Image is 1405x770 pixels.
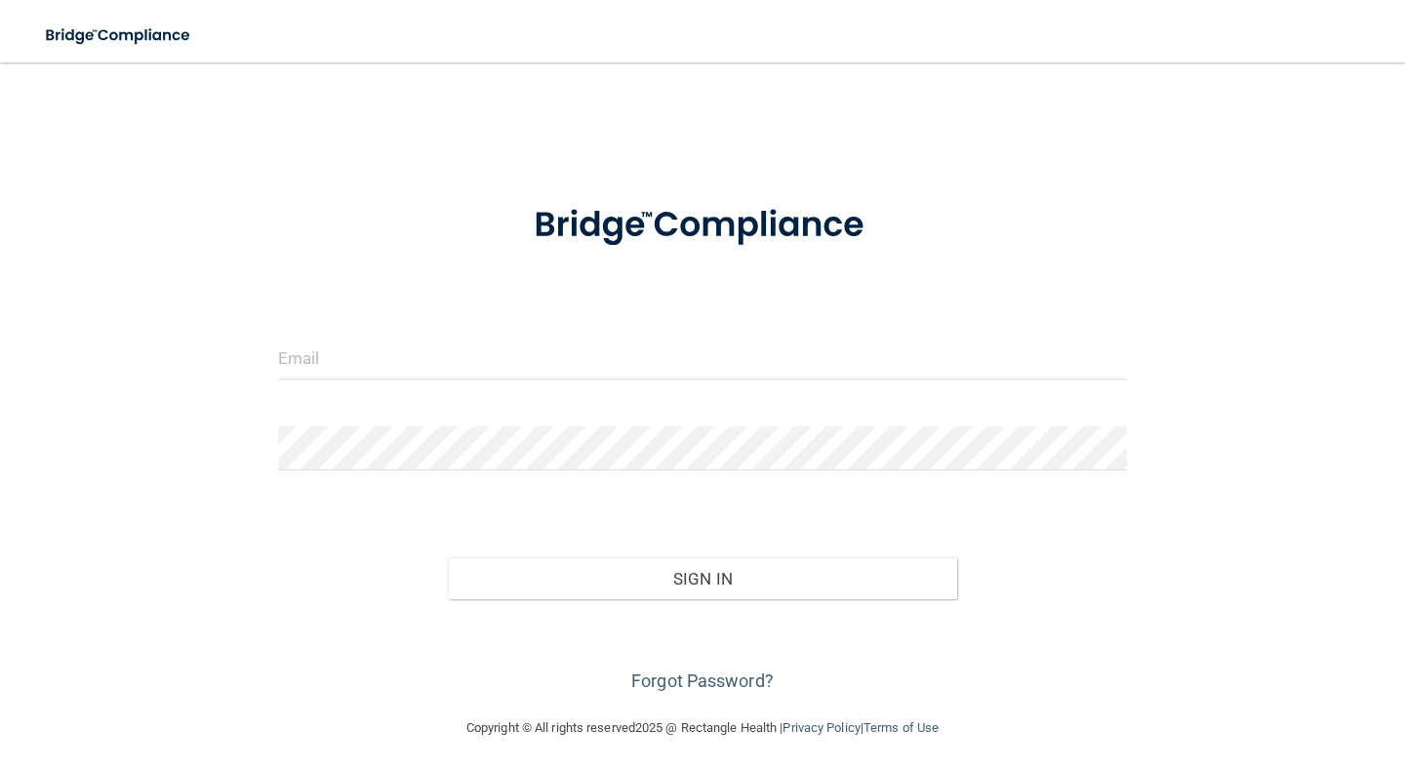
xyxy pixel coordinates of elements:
img: bridge_compliance_login_screen.278c3ca4.svg [29,16,209,56]
button: Sign In [448,557,957,600]
img: bridge_compliance_login_screen.278c3ca4.svg [498,180,907,271]
a: Privacy Policy [783,720,860,735]
input: Email [278,336,1127,380]
a: Terms of Use [863,720,939,735]
div: Copyright © All rights reserved 2025 @ Rectangle Health | | [346,697,1059,759]
a: Forgot Password? [631,670,774,691]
